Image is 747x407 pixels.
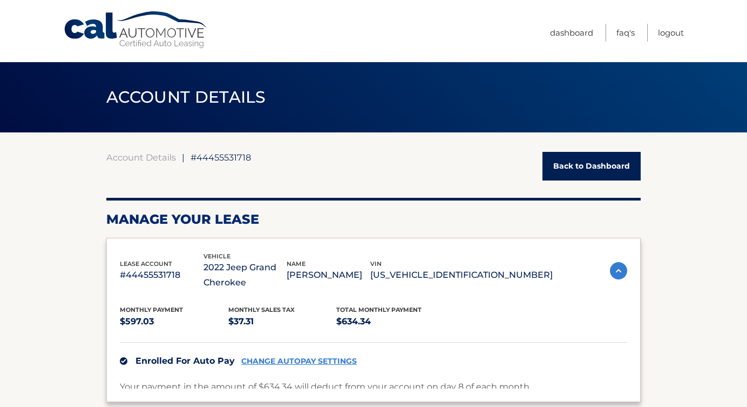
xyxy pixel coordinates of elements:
span: ACCOUNT DETAILS [106,87,266,107]
p: $597.03 [120,314,228,329]
p: [PERSON_NAME] [287,268,370,283]
a: CHANGE AUTOPAY SETTINGS [241,357,357,366]
span: Monthly sales Tax [228,306,295,313]
span: Enrolled For Auto Pay [135,356,235,366]
a: FAQ's [616,24,635,42]
img: check.svg [120,357,127,365]
span: vehicle [203,252,230,260]
p: $37.31 [228,314,337,329]
span: Monthly Payment [120,306,183,313]
p: $634.34 [336,314,445,329]
p: Your payment in the amount of $634.34 will deduct from your account on day 8 of each month. [120,379,531,395]
span: Total Monthly Payment [336,306,422,313]
p: 2022 Jeep Grand Cherokee [203,260,287,290]
img: accordion-active.svg [610,262,627,279]
span: vin [370,260,382,268]
span: #44455531718 [191,152,251,163]
p: [US_VEHICLE_IDENTIFICATION_NUMBER] [370,268,553,283]
p: #44455531718 [120,268,203,283]
span: lease account [120,260,172,268]
a: Cal Automotive [63,11,209,49]
a: Logout [658,24,684,42]
a: Back to Dashboard [542,152,641,181]
h2: Manage Your Lease [106,211,641,228]
span: name [287,260,305,268]
a: Dashboard [550,24,593,42]
a: Account Details [106,152,176,163]
span: | [182,152,185,163]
